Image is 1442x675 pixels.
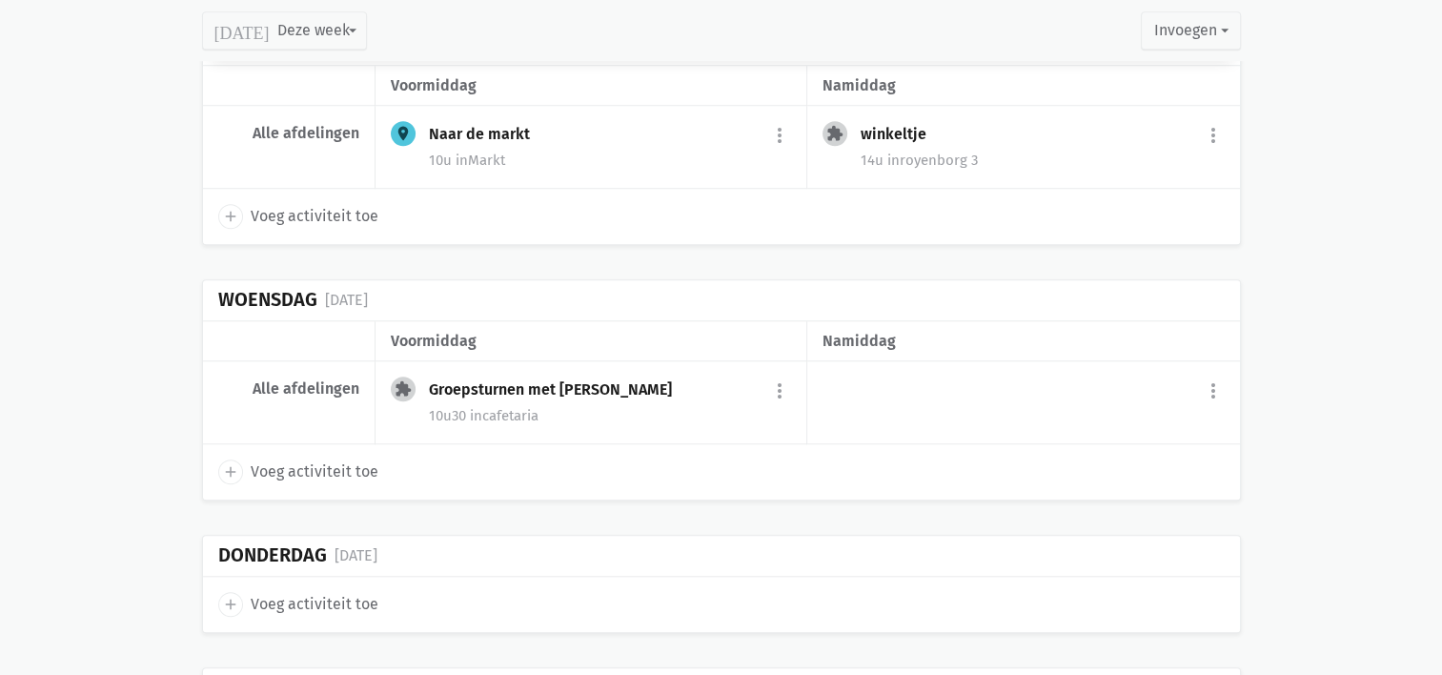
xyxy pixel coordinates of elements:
div: voormiddag [391,329,791,354]
div: namiddag [823,73,1224,98]
div: Donderdag [218,544,327,566]
div: Groepsturnen met [PERSON_NAME] [429,380,687,399]
i: place [395,125,412,142]
i: [DATE] [214,22,270,39]
div: Alle afdelingen [218,124,359,143]
a: add Voeg activiteit toe [218,592,378,617]
button: Invoegen [1141,11,1240,50]
span: 10u [429,152,452,169]
span: in [470,407,482,424]
span: Voeg activiteit toe [251,460,378,484]
span: Voeg activiteit toe [251,592,378,617]
div: [DATE] [325,288,368,313]
i: add [222,463,239,481]
span: in [887,152,900,169]
a: add Voeg activiteit toe [218,460,378,484]
span: cafetaria [470,407,538,424]
span: Voeg activiteit toe [251,204,378,229]
i: add [222,208,239,225]
div: Naar de markt [429,125,545,144]
i: extension [395,380,412,398]
button: Deze week [202,11,367,50]
span: in [456,152,468,169]
span: 10u30 [429,407,466,424]
span: Markt [456,152,505,169]
span: 14u [861,152,883,169]
div: namiddag [823,329,1224,354]
div: Alle afdelingen [218,379,359,399]
div: winkeltje [861,125,942,144]
div: [DATE] [335,543,377,568]
i: extension [826,125,843,142]
i: add [222,596,239,613]
div: voormiddag [391,73,791,98]
a: add Voeg activiteit toe [218,204,378,229]
div: Woensdag [218,289,317,311]
span: royenborg 3 [887,152,978,169]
